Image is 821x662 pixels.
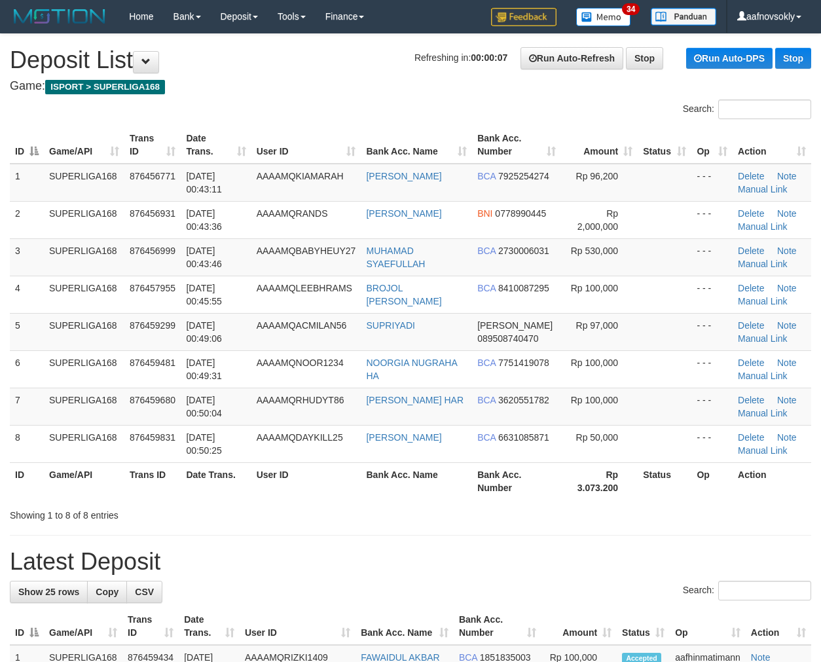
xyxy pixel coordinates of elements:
[576,320,619,331] span: Rp 97,000
[577,208,618,232] span: Rp 2,000,000
[738,333,788,344] a: Manual Link
[251,126,361,164] th: User ID: activate to sort column ascending
[10,276,44,313] td: 4
[733,462,811,500] th: Action
[491,8,556,26] img: Feedback.jpg
[257,208,328,219] span: AAAAMQRANDS
[733,126,811,164] th: Action: activate to sort column ascending
[498,246,549,256] span: Copy 2730006031 to clipboard
[691,238,733,276] td: - - -
[10,238,44,276] td: 3
[124,126,181,164] th: Trans ID: activate to sort column ascending
[10,425,44,462] td: 8
[477,171,496,181] span: BCA
[130,208,175,219] span: 876456931
[366,208,441,219] a: [PERSON_NAME]
[691,164,733,202] td: - - -
[683,581,811,600] label: Search:
[44,201,124,238] td: SUPERLIGA168
[257,395,344,405] span: AAAAMQRHUDYT86
[718,581,811,600] input: Search:
[738,395,764,405] a: Delete
[495,208,546,219] span: Copy 0778990445 to clipboard
[44,126,124,164] th: Game/API: activate to sort column ascending
[124,462,181,500] th: Trans ID
[738,371,788,381] a: Manual Link
[414,52,507,63] span: Refreshing in:
[617,608,670,645] th: Status: activate to sort column ascending
[18,587,79,597] span: Show 25 rows
[738,445,788,456] a: Manual Link
[477,395,496,405] span: BCA
[122,608,179,645] th: Trans ID: activate to sort column ascending
[181,126,251,164] th: Date Trans.: activate to sort column ascending
[10,7,109,26] img: MOTION_logo.png
[44,608,122,645] th: Game/API: activate to sort column ascending
[257,246,356,256] span: AAAAMQBABYHEUY27
[691,462,733,500] th: Op
[775,48,811,69] a: Stop
[561,126,638,164] th: Amount: activate to sort column ascending
[87,581,127,603] a: Copy
[651,8,716,26] img: panduan.png
[477,246,496,256] span: BCA
[686,48,773,69] a: Run Auto-DPS
[691,126,733,164] th: Op: activate to sort column ascending
[130,171,175,181] span: 876456771
[361,126,472,164] th: Bank Acc. Name: activate to sort column ascending
[10,80,811,93] h4: Game:
[10,164,44,202] td: 1
[44,276,124,313] td: SUPERLIGA168
[571,246,618,256] span: Rp 530,000
[130,320,175,331] span: 876459299
[638,462,691,500] th: Status
[777,395,797,405] a: Note
[738,246,764,256] a: Delete
[691,313,733,350] td: - - -
[638,126,691,164] th: Status: activate to sort column ascending
[498,395,549,405] span: Copy 3620551782 to clipboard
[472,126,561,164] th: Bank Acc. Number: activate to sort column ascending
[683,100,811,119] label: Search:
[130,283,175,293] span: 876457955
[691,201,733,238] td: - - -
[718,100,811,119] input: Search:
[498,171,549,181] span: Copy 7925254274 to clipboard
[571,283,618,293] span: Rp 100,000
[691,388,733,425] td: - - -
[186,320,222,344] span: [DATE] 00:49:06
[477,358,496,368] span: BCA
[45,80,165,94] span: ISPORT > SUPERLIGA168
[498,283,549,293] span: Copy 8410087295 to clipboard
[186,283,222,306] span: [DATE] 00:45:55
[135,587,154,597] span: CSV
[44,164,124,202] td: SUPERLIGA168
[130,246,175,256] span: 876456999
[44,313,124,350] td: SUPERLIGA168
[571,358,618,368] span: Rp 100,000
[561,462,638,500] th: Rp 3.073.200
[738,208,764,219] a: Delete
[130,395,175,405] span: 876459680
[622,3,640,15] span: 34
[738,408,788,418] a: Manual Link
[477,283,496,293] span: BCA
[181,462,251,500] th: Date Trans.
[777,246,797,256] a: Note
[571,395,618,405] span: Rp 100,000
[498,432,549,443] span: Copy 6631085871 to clipboard
[691,276,733,313] td: - - -
[10,388,44,425] td: 7
[257,171,344,181] span: AAAAMQKIAMARAH
[366,283,441,306] a: BROJOL [PERSON_NAME]
[477,432,496,443] span: BCA
[738,432,764,443] a: Delete
[498,358,549,368] span: Copy 7751419078 to clipboard
[576,432,619,443] span: Rp 50,000
[366,395,464,405] a: [PERSON_NAME] HAR
[777,320,797,331] a: Note
[477,320,553,331] span: [PERSON_NAME]
[257,320,347,331] span: AAAAMQACMILAN56
[366,171,441,181] a: [PERSON_NAME]
[361,462,472,500] th: Bank Acc. Name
